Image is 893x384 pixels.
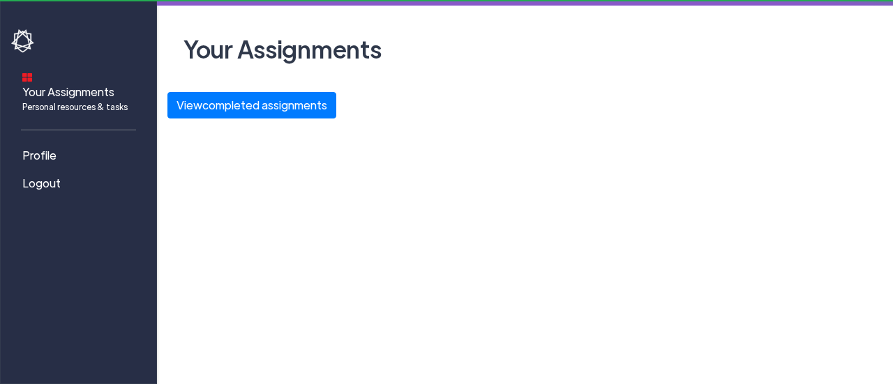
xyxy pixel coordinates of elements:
span: Your Assignments [22,84,128,113]
img: dashboard-icon.svg [22,72,32,82]
h2: Your Assignments [178,28,872,70]
span: Logout [22,175,61,192]
a: Profile [11,141,151,169]
img: havoc-shield-logo-white.png [11,29,36,53]
span: Personal resources & tasks [22,100,128,113]
button: Viewcompleted assignments [167,92,336,118]
a: Your AssignmentsPersonal resources & tasks [11,63,151,118]
span: Profile [22,147,57,164]
a: Logout [11,169,151,197]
